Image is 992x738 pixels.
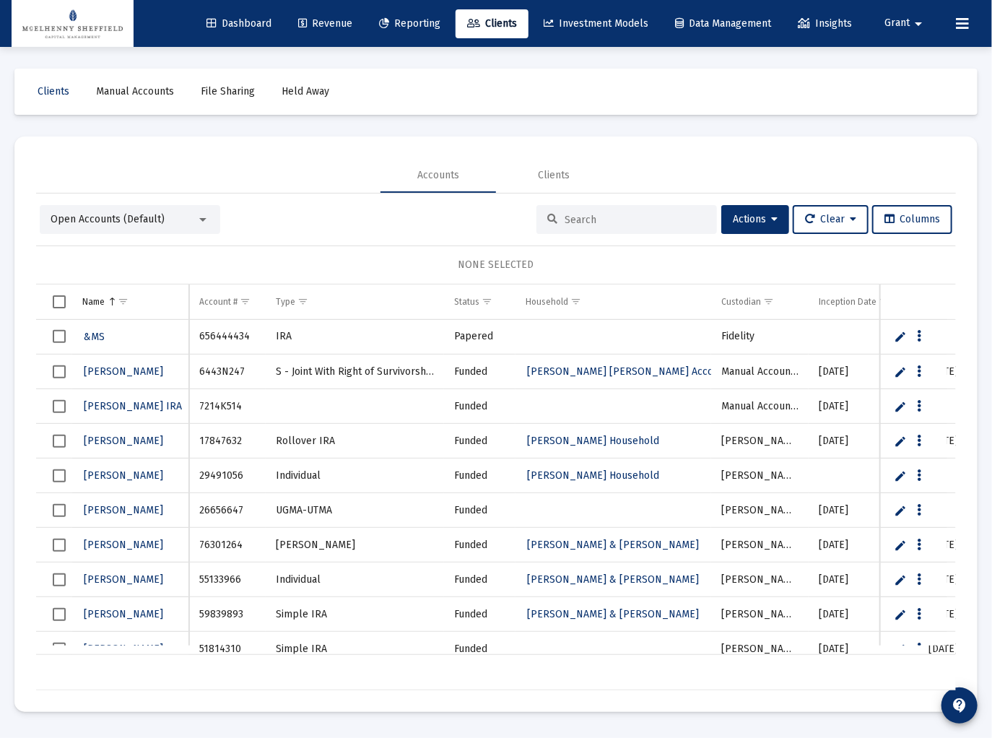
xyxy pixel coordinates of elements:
[809,493,918,528] td: [DATE]
[189,597,266,632] td: 59839893
[895,643,908,656] a: Edit
[721,205,789,234] button: Actions
[467,17,517,30] span: Clients
[809,597,918,632] td: [DATE]
[266,355,444,389] td: S - Joint With Right of Survivorship
[84,573,163,586] span: [PERSON_NAME]
[298,17,352,30] span: Revenue
[867,9,944,38] button: Grant
[82,604,165,625] a: [PERSON_NAME]
[763,296,774,307] span: Show filter options for column 'Custodian'
[240,296,251,307] span: Show filter options for column 'Account #'
[526,569,700,590] a: [PERSON_NAME] & [PERSON_NAME]
[96,85,174,97] span: Manual Accounts
[266,597,444,632] td: Simple IRA
[282,85,329,97] span: Held Away
[266,424,444,459] td: Rollover IRA
[798,17,852,30] span: Insights
[84,504,163,516] span: [PERSON_NAME]
[454,642,505,656] div: Funded
[22,9,123,38] img: Dashboard
[189,355,266,389] td: 6443N247
[951,697,968,714] mat-icon: contact_support
[53,608,66,621] div: Select row
[711,424,809,459] td: [PERSON_NAME]
[526,361,788,382] a: [PERSON_NAME] [PERSON_NAME] Accounts Household
[266,632,444,667] td: Simple IRA
[454,365,505,379] div: Funded
[910,9,927,38] mat-icon: arrow_drop_down
[454,503,505,518] div: Funded
[570,296,581,307] span: Show filter options for column 'Household'
[26,77,81,106] a: Clients
[711,493,809,528] td: [PERSON_NAME]
[733,213,778,225] span: Actions
[809,424,918,459] td: [DATE]
[895,435,908,448] a: Edit
[189,389,266,424] td: 7214K514
[544,17,648,30] span: Investment Models
[711,355,809,389] td: Manual Accounts
[527,365,786,378] span: [PERSON_NAME] [PERSON_NAME] Accounts Household
[84,539,163,551] span: [PERSON_NAME]
[72,285,189,319] td: Column Name
[527,539,699,551] span: [PERSON_NAME] & [PERSON_NAME]
[711,389,809,424] td: Manual Accounts
[82,326,106,347] a: &MS
[527,573,699,586] span: [PERSON_NAME] & [PERSON_NAME]
[195,9,283,38] a: Dashboard
[805,213,856,225] span: Clear
[879,296,889,307] span: Show filter options for column 'Inception Date'
[118,296,129,307] span: Show filter options for column 'Name'
[266,493,444,528] td: UGMA-UTMA
[53,295,66,308] div: Select all
[527,435,659,447] span: [PERSON_NAME] Household
[266,528,444,563] td: [PERSON_NAME]
[53,539,66,552] div: Select row
[526,430,661,451] a: [PERSON_NAME] Household
[189,459,266,493] td: 29491056
[711,459,809,493] td: [PERSON_NAME]
[482,296,492,307] span: Show filter options for column 'Status'
[809,528,918,563] td: [DATE]
[53,330,66,343] div: Select row
[895,504,908,517] a: Edit
[84,608,163,620] span: [PERSON_NAME]
[189,424,266,459] td: 17847632
[82,361,165,382] a: [PERSON_NAME]
[538,168,570,183] div: Clients
[711,632,809,667] td: [PERSON_NAME]
[872,205,952,234] button: Columns
[38,85,69,97] span: Clients
[189,493,266,528] td: 26656647
[565,214,706,226] input: Search
[895,365,908,378] a: Edit
[53,643,66,656] div: Select row
[454,434,505,448] div: Funded
[48,258,944,272] div: NONE SELECTED
[84,435,163,447] span: [PERSON_NAME]
[515,285,711,319] td: Column Household
[82,534,165,555] a: [PERSON_NAME]
[809,632,918,667] td: [DATE]
[721,296,761,308] div: Custodian
[526,604,700,625] a: [PERSON_NAME] & [PERSON_NAME]
[895,608,908,621] a: Edit
[417,168,459,183] div: Accounts
[266,285,444,319] td: Column Type
[53,469,66,482] div: Select row
[454,296,479,308] div: Status
[84,365,163,378] span: [PERSON_NAME]
[819,296,876,308] div: Inception Date
[526,534,700,555] a: [PERSON_NAME] & [PERSON_NAME]
[809,389,918,424] td: [DATE]
[895,330,908,343] a: Edit
[786,9,863,38] a: Insights
[711,285,809,319] td: Column Custodian
[266,459,444,493] td: Individual
[895,400,908,413] a: Edit
[84,469,163,482] span: [PERSON_NAME]
[367,9,452,38] a: Reporting
[454,399,505,414] div: Funded
[895,469,908,482] a: Edit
